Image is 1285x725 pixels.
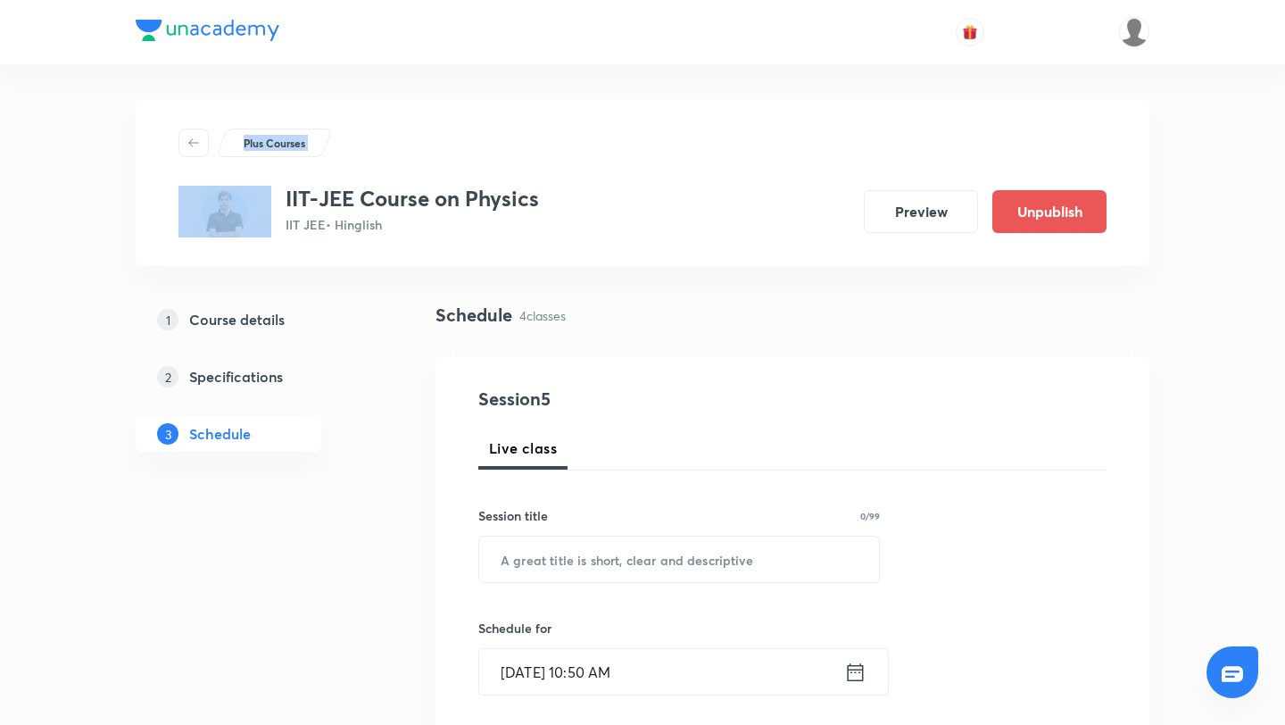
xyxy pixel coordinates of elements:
[136,20,279,41] img: Company Logo
[478,506,548,525] h6: Session title
[478,386,804,412] h4: Session 5
[178,186,271,237] img: 8DE1013C-8998-448D-B421-E479518BC8B7_plus.png
[992,190,1107,233] button: Unpublish
[189,309,285,330] h5: Course details
[157,366,178,387] p: 2
[864,190,978,233] button: Preview
[136,302,378,337] a: 1Course details
[956,18,984,46] button: avatar
[479,537,879,582] input: A great title is short, clear and descriptive
[286,215,539,234] p: IIT JEE • Hinglish
[478,619,880,637] h6: Schedule for
[136,20,279,46] a: Company Logo
[244,135,305,151] p: Plus Courses
[136,359,378,395] a: 2Specifications
[189,423,251,445] h5: Schedule
[189,366,283,387] h5: Specifications
[860,512,880,521] p: 0/99
[1119,17,1149,47] img: S M AKSHATHAjjjfhfjgjgkgkgkhk
[489,437,557,459] span: Live class
[962,24,978,40] img: avatar
[519,306,566,325] p: 4 classes
[435,302,512,329] h4: Schedule
[286,186,539,212] h3: IIT-JEE Course on Physics
[157,423,178,445] p: 3
[157,309,178,330] p: 1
